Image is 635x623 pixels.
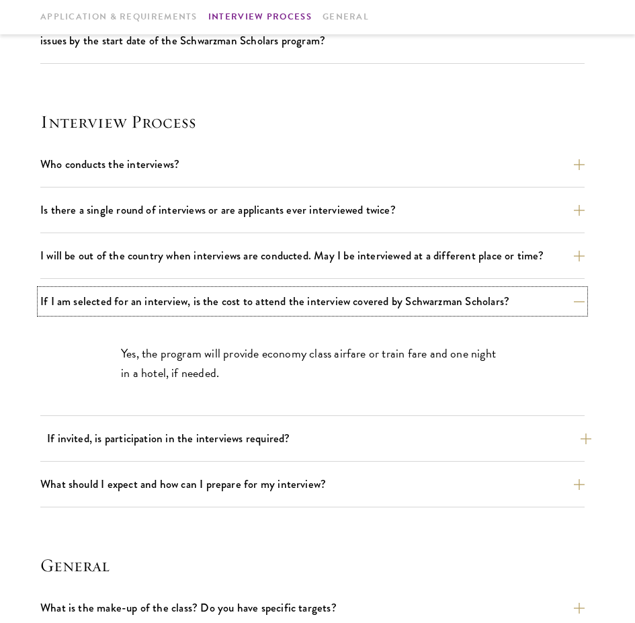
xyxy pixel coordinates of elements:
button: I will be out of the country when interviews are conducted. May I be interviewed at a different p... [40,244,585,267]
button: Who conducts the interviews? [40,153,585,176]
p: Yes, the program will provide economy class airfare or train fare and one night in a hotel, if ne... [121,344,504,382]
button: If I am selected for an interview, is the cost to attend the interview covered by Schwarzman Scho... [40,290,585,313]
button: What is the make-up of the class? Do you have specific targets? [40,596,585,620]
a: Interview Process [208,10,312,24]
h4: General [40,554,595,576]
button: Is there a single round of interviews or are applicants ever interviewed twice? [40,198,585,222]
a: General [323,10,369,24]
button: What should I expect and how can I prepare for my interview? [40,472,585,496]
button: If invited, is participation in the interviews required? [47,427,591,450]
a: Application & Requirements [40,10,198,24]
h4: Interview Process [40,111,595,132]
